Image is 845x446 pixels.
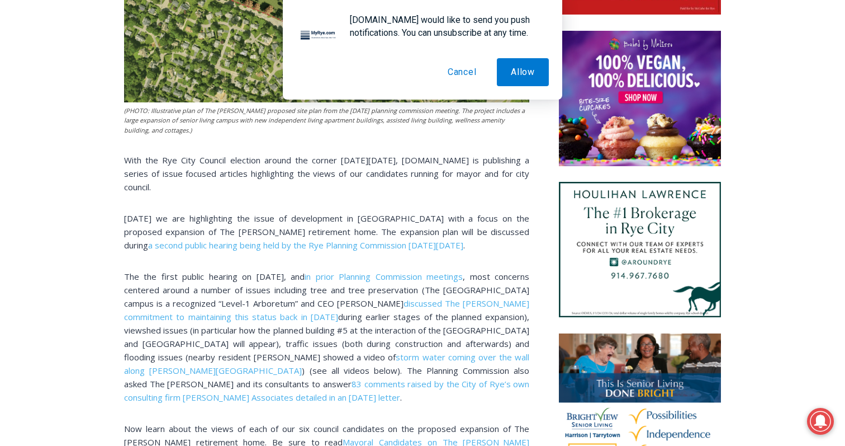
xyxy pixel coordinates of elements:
[296,13,341,58] img: notification icon
[124,154,529,193] span: With the Rye City Council election around the corner [DATE][DATE], [DOMAIN_NAME] is publishing a ...
[124,351,529,376] a: storm water coming over the wall along [PERSON_NAME][GEOGRAPHIC_DATA]
[400,392,402,403] span: .
[434,58,491,86] button: Cancel
[124,378,529,403] a: 83 comments raised by the City of Rye’s own consulting firm [PERSON_NAME] Associates detailed in ...
[124,271,529,309] span: , most concerns centered around a number of issues including tree and tree preservation (The [GEO...
[269,109,542,139] a: Intern @ [DOMAIN_NAME]
[124,311,529,389] span: during earlier stages of the planned expansion), viewshed issues (in particular how the planned b...
[292,111,518,137] span: Intern @ [DOMAIN_NAME]
[124,213,529,251] span: [DATE] we are highlighting the issue of development in [GEOGRAPHIC_DATA] with a focus on the prop...
[124,271,305,282] span: The the first public hearing on [DATE], and
[148,240,463,251] a: a second public hearing being held by the Rye Planning Commission [DATE][DATE]
[559,182,721,317] img: Houlihan Lawrence The #1 Brokerage in Rye City
[124,298,529,322] a: discussed The [PERSON_NAME] commitment to maintaining this status back in [DATE]
[282,1,528,109] div: "[PERSON_NAME] and I covered the [DATE] Parade, which was a really eye opening experience as I ha...
[463,240,465,251] span: .
[341,13,549,39] div: [DOMAIN_NAME] would like to send you push notifications. You can unsubscribe at any time.
[305,271,463,282] a: in prior Planning Commission meetings
[124,106,529,135] figcaption: (PHOTO: Illustrative plan of The [PERSON_NAME] proposed site plan from the [DATE] planning commis...
[497,58,549,86] button: Allow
